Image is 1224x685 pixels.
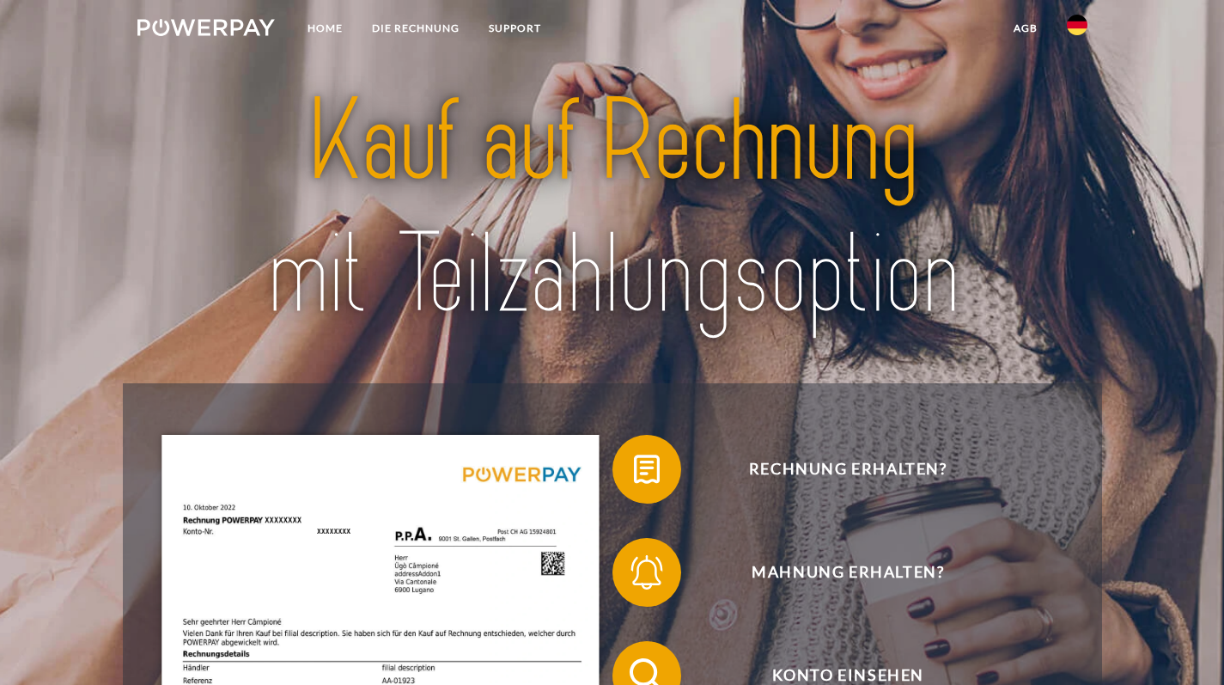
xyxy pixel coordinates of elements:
[357,13,474,44] a: DIE RECHNUNG
[637,435,1058,504] span: Rechnung erhalten?
[1067,15,1087,35] img: de
[293,13,357,44] a: Home
[612,435,1059,504] button: Rechnung erhalten?
[137,19,276,36] img: logo-powerpay-white.svg
[625,448,668,491] img: qb_bill.svg
[474,13,556,44] a: SUPPORT
[184,69,1040,348] img: title-powerpay_de.svg
[625,551,668,594] img: qb_bell.svg
[637,538,1058,607] span: Mahnung erhalten?
[999,13,1052,44] a: agb
[612,538,1059,607] button: Mahnung erhalten?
